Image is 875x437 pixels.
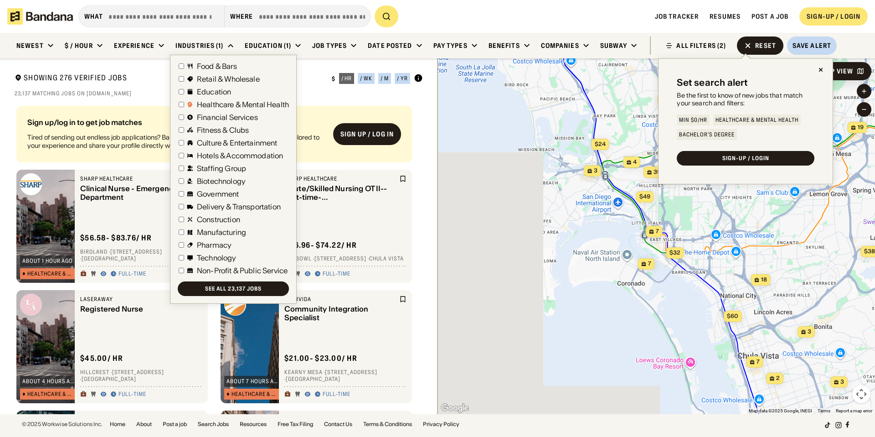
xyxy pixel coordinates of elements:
[807,12,860,21] div: SIGN-UP / LOGIN
[655,12,699,21] a: Job Tracker
[197,241,232,249] div: Pharmacy
[27,391,75,397] div: Healthcare & Mental Health
[84,12,103,21] div: what
[284,184,397,202] div: Acute/Skilled Nursing OT II-- Part-time- [GEOGRAPHIC_DATA]
[118,391,146,398] div: Full-time
[679,132,734,137] div: Bachelor's Degree
[710,12,741,21] span: Resumes
[197,216,240,223] div: Construction
[205,286,261,291] div: See all 23,137 jobs
[676,42,726,49] div: ALL FILTERS (2)
[232,391,279,397] div: Healthcare & Mental Health
[15,102,423,414] div: grid
[755,42,776,49] div: Reset
[118,271,146,278] div: Full-time
[722,156,769,161] div: SIGN-UP / LOGIN
[197,62,237,70] div: Food & Bars
[20,173,42,195] img: Sharp HealthCare logo
[197,254,237,261] div: Technology
[363,421,412,427] a: Terms & Conditions
[80,305,193,313] div: Registered Nurse
[594,167,597,175] span: 3
[284,175,397,182] div: Sharp HealthCare
[340,130,394,138] div: Sign up / Log in
[818,408,830,413] a: Terms (opens in new tab)
[776,375,780,382] span: 2
[821,68,853,74] div: Map View
[677,92,814,107] div: Be the first to know of new jobs that match your search and filters:
[341,76,352,81] div: / hr
[284,369,407,383] div: Kearny Mesa · [STREET_ADDRESS] · [GEOGRAPHIC_DATA]
[230,12,253,21] div: Where
[858,124,864,131] span: 19
[197,177,246,185] div: Biotechnology
[80,184,193,202] div: Clinical Nurse - Emergency Department
[197,101,289,108] div: Healthcare & Mental Health
[16,42,44,50] div: Newest
[197,75,260,83] div: Retail & Wholesale
[197,190,239,198] div: Government
[749,408,812,413] span: Map data ©2025 Google, INEGI
[27,119,326,133] div: Sign up/log in to get job matches
[793,42,831,50] div: Save Alert
[197,203,281,210] div: Delivery & Transportation
[80,369,202,383] div: Hillcrest · [STREET_ADDRESS] · [GEOGRAPHIC_DATA]
[669,249,680,256] span: $32
[541,42,579,50] div: Companies
[80,296,193,303] div: LaserAway
[323,271,350,278] div: Full-time
[15,73,324,84] div: Showing 276 Verified Jobs
[332,75,335,83] div: $
[761,276,767,284] span: 18
[677,77,748,88] div: Set search alert
[198,421,229,427] a: Search Jobs
[654,168,661,176] span: 39
[80,248,202,262] div: Birdland · [STREET_ADDRESS] · [GEOGRAPHIC_DATA]
[368,42,412,50] div: Date Posted
[80,175,193,182] div: Sharp HealthCare
[836,408,872,413] a: Report a map error
[323,391,350,398] div: Full-time
[397,76,408,81] div: / yr
[864,248,875,255] span: $38
[360,76,372,81] div: / wk
[284,354,357,363] div: $ 21.00 - $23.00 / hr
[226,379,279,384] div: about 7 hours ago
[245,42,292,50] div: Education (1)
[440,402,470,414] img: Google
[423,421,459,427] a: Privacy Policy
[715,117,798,123] div: Healthcare & Mental Health
[197,139,278,146] div: Culture & Entertainment
[22,258,73,264] div: about 1 hour ago
[27,271,75,276] div: Healthcare & Mental Health
[163,421,187,427] a: Post a job
[312,42,347,50] div: Job Types
[224,294,246,316] img: Clarvida logo
[197,88,231,95] div: Education
[197,267,288,274] div: Non-Profit & Public Service
[489,42,520,50] div: Benefits
[440,402,470,414] a: Open this area in Google Maps (opens a new window)
[114,42,154,50] div: Experience
[751,12,788,21] a: Post a job
[7,8,73,25] img: Bandana logotype
[197,114,258,121] div: Financial Services
[27,133,326,150] div: Tired of sending out endless job applications? Bandana Match Team will recommend jobs tailored to...
[808,328,811,336] span: 3
[284,305,397,322] div: Community Integration Specialist
[284,255,407,263] div: Sunbowl · [STREET_ADDRESS] · Chula Vista
[22,421,103,427] div: © 2025 Workwise Solutions Inc.
[381,76,389,81] div: / m
[840,378,844,386] span: 3
[284,240,357,250] div: $ 46.96 - $74.22 / hr
[65,42,93,50] div: $ / hour
[197,126,249,134] div: Fitness & Clubs
[175,42,224,50] div: Industries (1)
[639,193,650,200] span: $49
[15,90,423,97] div: 23,137 matching jobs on [DOMAIN_NAME]
[284,296,397,303] div: Clarvida
[600,42,628,50] div: Subway
[197,152,283,159] div: Hotels & Accommodation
